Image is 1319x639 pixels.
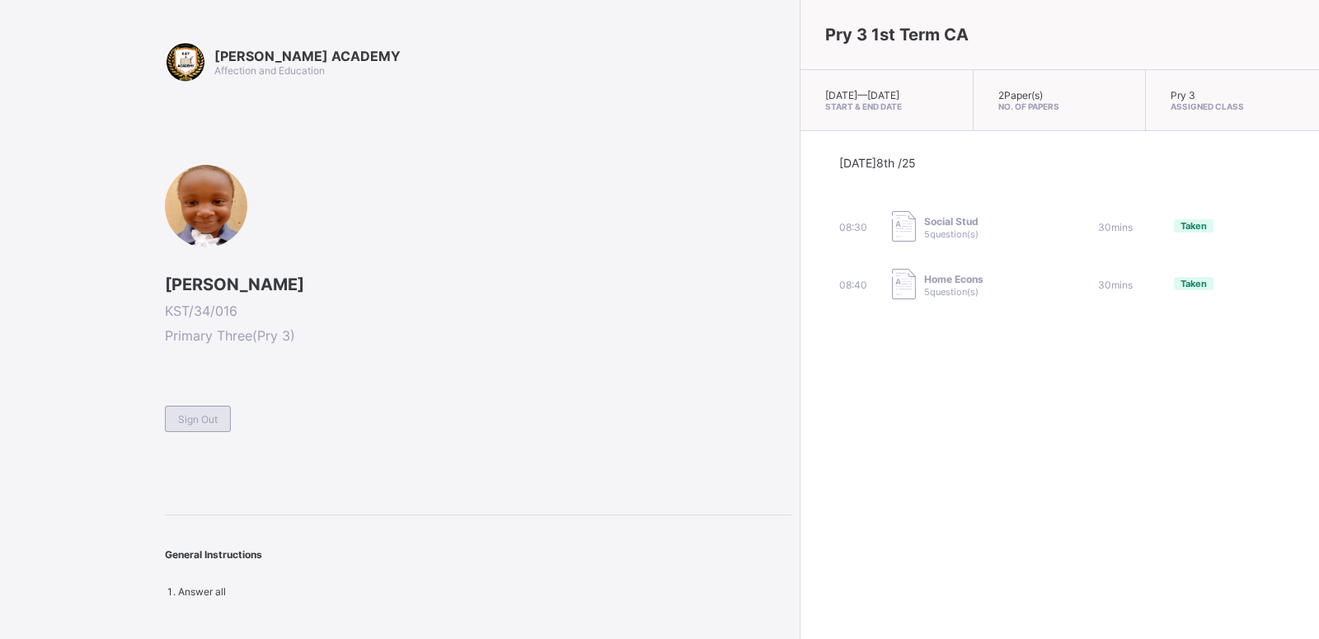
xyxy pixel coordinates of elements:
span: 5 question(s) [924,286,979,298]
span: KST/34/016 [165,303,791,319]
span: Home Econs [924,273,983,285]
span: 30 mins [1098,221,1133,233]
span: No. of Papers [998,101,1121,111]
img: take_paper.cd97e1aca70de81545fe8e300f84619e.svg [892,269,916,299]
span: 08:40 [839,279,867,291]
span: 2 Paper(s) [998,89,1043,101]
span: [DATE] — [DATE] [825,89,899,101]
span: Sign Out [178,413,218,425]
span: Affection and Education [214,64,325,77]
span: [DATE] 8th /25 [839,156,916,170]
span: Assigned Class [1171,101,1294,111]
span: Taken [1181,220,1207,232]
span: [PERSON_NAME] ACADEMY [214,48,401,64]
span: Primary Three ( Pry 3 ) [165,327,791,344]
img: take_paper.cd97e1aca70de81545fe8e300f84619e.svg [892,211,916,242]
span: 30 mins [1098,279,1133,291]
span: Pry 3 1st Term CA [825,25,969,45]
span: Answer all [178,585,226,598]
span: Taken [1181,278,1207,289]
span: Social Stud [924,215,979,228]
span: [PERSON_NAME] [165,275,791,294]
span: General Instructions [165,548,262,561]
span: Start & End Date [825,101,948,111]
span: 5 question(s) [924,228,979,240]
span: Pry 3 [1171,89,1195,101]
span: 08:30 [839,221,867,233]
